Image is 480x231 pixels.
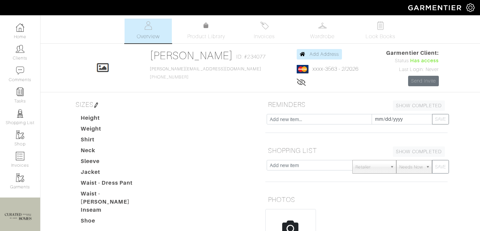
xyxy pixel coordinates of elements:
span: Wardrobe [310,32,335,41]
a: Add Address [297,49,342,60]
img: basicinfo-40fd8af6dae0f16599ec9e87c0ef1c0a1fdea2edbe929e3d69a839185d80c458.svg [144,21,153,30]
dt: Sleeve [76,157,153,168]
dt: Waist - [PERSON_NAME] [76,190,153,206]
img: mastercard-2c98a0d54659f76b027c6839bea21931c3e23d06ea5b2b5660056f2e14d2f154.png [297,65,309,73]
h5: SHOPPING LIST [265,144,448,157]
span: Add Address [310,51,339,57]
span: Overview [137,32,159,41]
img: dashboard-icon-dbcd8f5a0b271acd01030246c82b418ddd0df26cd7fceb0bd07c9910d44c42f6.png [16,23,24,32]
a: Invoices [241,19,288,43]
dt: Shirt [76,136,153,146]
img: garments-icon-b7da505a4dc4fd61783c78ac3ca0ef83fa9d6f193b1c9dc38574b1d14d53ca28.png [16,174,24,182]
span: Has access [410,57,439,65]
dt: Shoe [76,217,153,228]
span: Look Books [366,32,396,41]
input: Add new item... [267,114,372,124]
img: stylists-icon-eb353228a002819b7ec25b43dbf5f0378dd9e0616d9560372ff212230b889e62.png [16,109,24,118]
img: reminder-icon-8004d30b9f0a5d33ae49ab947aed9ed385cf756f9e5892f1edd6e32f2345188e.png [16,88,24,96]
img: garmentier-logo-header-white-b43fb05a5012e4ada735d5af1a66efaba907eab6374d6393d1fbf88cb4ef424d.png [405,2,466,14]
span: ID: #234077 [236,53,266,61]
h5: PHOTOS [265,193,448,206]
h5: REMINDERS [265,98,448,111]
a: SHOW COMPLETED [393,146,445,157]
span: Retailer [355,160,387,174]
a: xxxx-3563 - 2/2026 [313,66,359,72]
img: todo-9ac3debb85659649dc8f770b8b6100bb5dab4b48dedcbae339e5042a72dfd3cc.svg [376,21,385,30]
span: Invoices [254,32,274,41]
img: gear-icon-white-bd11855cb880d31180b6d7d6211b90ccbf57a29d726f0c71d8c61bd08dd39cc2.png [466,3,475,12]
dt: Waist - Dress Pant [76,179,153,190]
img: pen-cf24a1663064a2ec1b9c1bd2387e9de7a2fa800b781884d57f21acf72779bad2.png [94,102,99,108]
div: Status: [386,57,439,65]
a: [PERSON_NAME][EMAIL_ADDRESS][DOMAIN_NAME] [150,67,261,71]
a: Wardrobe [299,19,346,43]
a: Look Books [357,19,404,43]
span: Product Library [187,32,225,41]
a: Overview [125,19,172,43]
img: orders-27d20c2124de7fd6de4e0e44c1d41de31381a507db9b33961299e4e07d508b8c.svg [260,21,269,30]
img: orders-icon-0abe47150d42831381b5fb84f609e132dff9fe21cb692f30cb5eec754e2cba89.png [16,152,24,160]
a: Product Library [183,22,230,41]
dt: Inseam [76,206,153,217]
a: [PERSON_NAME] [150,49,233,62]
dt: Weight [76,125,153,136]
button: SAVE [432,160,449,174]
div: Last Login: Never [386,66,439,73]
img: garments-icon-b7da505a4dc4fd61783c78ac3ca0ef83fa9d6f193b1c9dc38574b1d14d53ca28.png [16,131,24,139]
span: [PHONE_NUMBER] [150,67,261,79]
dt: Neck [76,146,153,157]
img: clients-icon-6bae9207a08558b7cb47a8932f037763ab4055f8c8b6bfacd5dc20c3e0201464.png [16,45,24,53]
button: SAVE [432,114,449,124]
span: Needs Now [399,160,423,174]
img: wardrobe-487a4870c1b7c33e795ec22d11cfc2ed9d08956e64fb3008fe2437562e282088.svg [318,21,327,30]
dt: Height [76,114,153,125]
a: Send Invite [408,76,439,86]
a: SHOW COMPLETED [393,100,445,111]
img: comment-icon-a0a6a9ef722e966f86d9cbdc48e553b5cf19dbc54f86b18d962a5391bc8f6eb6.png [16,66,24,75]
h5: SIZES [73,98,255,111]
span: Garmentier Client: [386,49,439,57]
dt: Jacket [76,168,153,179]
input: Add new item [267,160,353,170]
